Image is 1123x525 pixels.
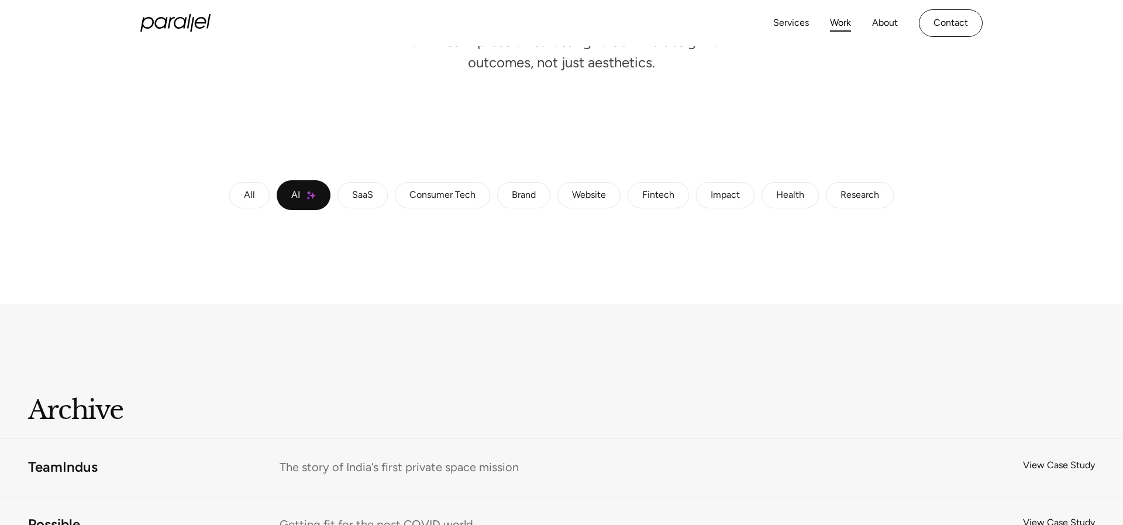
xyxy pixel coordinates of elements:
div: Impact [711,192,740,199]
div: Consumer Tech [409,192,476,199]
div: AI [291,192,300,199]
div: Brand [512,192,536,199]
div: Health [776,192,804,199]
p: From first impression to lasting value - we design for outcomes, not just aesthetics. [386,37,737,68]
div: All [244,192,255,199]
a: Contact [919,9,983,37]
a: Services [773,15,809,32]
div: Website [572,192,606,199]
div: Research [840,192,879,199]
div: SaaS [352,192,373,199]
a: home [140,14,211,32]
a: About [872,15,898,32]
a: Work [830,15,851,32]
div: Fintech [642,192,674,199]
h2: Archive [28,397,391,419]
